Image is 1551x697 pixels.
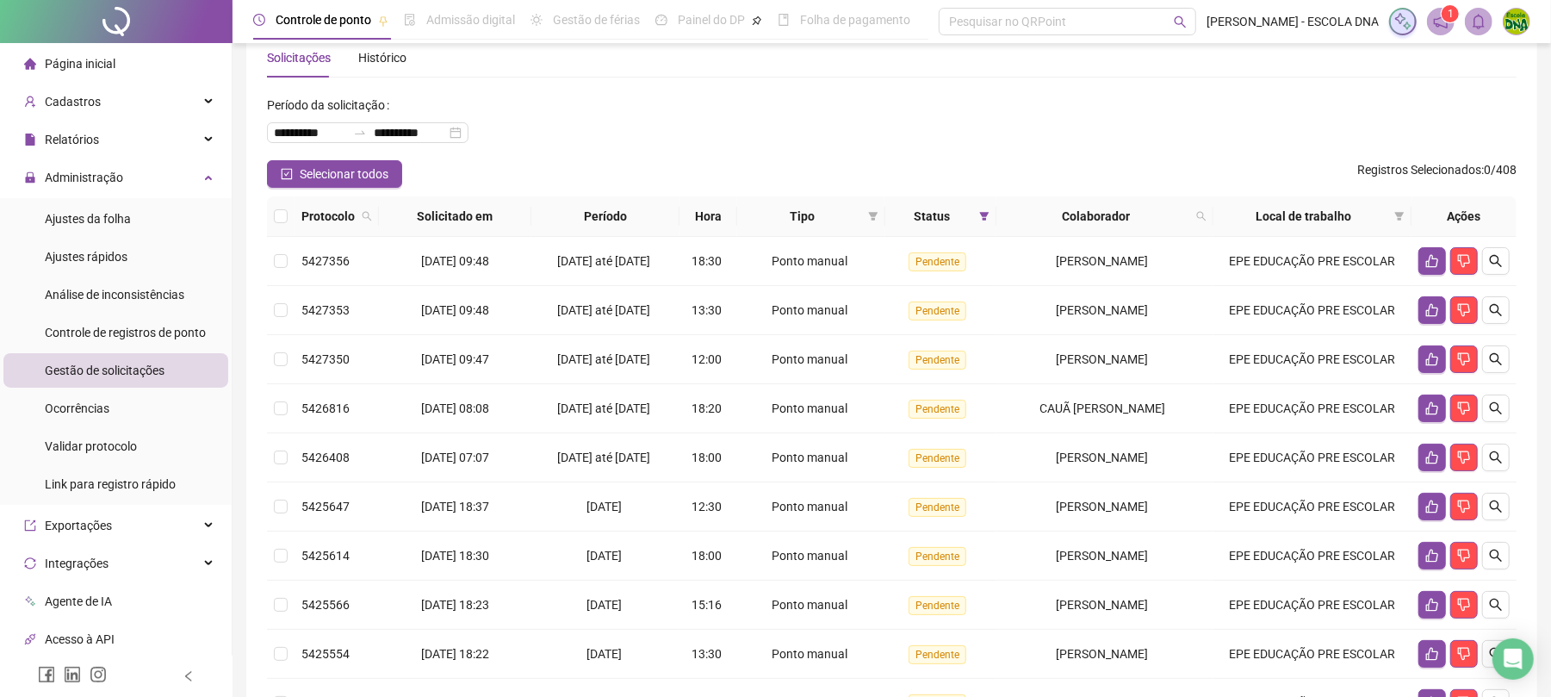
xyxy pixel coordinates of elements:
span: like [1425,401,1439,415]
span: Pendente [909,252,966,271]
span: like [1425,451,1439,464]
span: export [24,520,36,532]
span: Validar protocolo [45,439,137,453]
span: facebook [38,666,55,683]
span: Administração [45,171,123,184]
span: dislike [1457,303,1471,317]
span: Gestão de solicitações [45,364,164,377]
span: search [1489,647,1503,661]
span: filter [865,203,882,229]
span: check-square [281,168,293,180]
div: Ações [1418,207,1510,226]
span: search [1489,451,1503,464]
span: [DATE] 18:37 [421,500,489,513]
span: notification [1433,14,1449,29]
img: 65556 [1504,9,1529,34]
div: Histórico [358,48,406,67]
span: [DATE] 09:47 [421,352,489,366]
span: dislike [1457,352,1471,366]
span: filter [976,203,993,229]
span: Registros Selecionados [1357,163,1481,177]
td: EPE EDUCAÇÃO PRE ESCOLAR [1213,286,1411,335]
span: [PERSON_NAME] [1056,549,1148,563]
span: search [358,203,375,229]
span: user-add [24,96,36,108]
span: [DATE] 09:48 [421,254,489,268]
span: [DATE] 18:30 [421,549,489,563]
span: Pendente [909,596,966,615]
span: lock [24,171,36,184]
span: to [353,126,367,140]
span: Ponto manual [772,254,847,268]
span: [DATE] até [DATE] [557,303,650,317]
span: Admissão digital [426,13,515,27]
span: dislike [1457,451,1471,464]
span: pushpin [752,16,762,26]
span: Ajustes da folha [45,212,131,226]
span: Análise de inconsistências [45,288,184,302]
span: dislike [1457,647,1471,661]
span: Ponto manual [772,303,847,317]
span: 5425647 [301,500,350,513]
td: EPE EDUCAÇÃO PRE ESCOLAR [1213,433,1411,482]
td: EPE EDUCAÇÃO PRE ESCOLAR [1213,482,1411,532]
td: EPE EDUCAÇÃO PRE ESCOLAR [1213,581,1411,630]
span: filter [1394,211,1405,221]
th: Solicitado em [379,196,531,237]
span: Local de trabalho [1220,207,1387,226]
span: [PERSON_NAME] - ESCOLA DNA [1207,12,1379,31]
span: search [1489,401,1503,415]
span: 5427350 [301,352,350,366]
span: search [1489,549,1503,563]
span: home [24,58,36,70]
span: 1 [1448,8,1454,20]
span: Acesso à API [45,632,115,646]
span: Ponto manual [772,500,847,513]
td: EPE EDUCAÇÃO PRE ESCOLAR [1213,384,1411,433]
span: Ponto manual [772,352,847,366]
span: 5426408 [301,451,350,464]
span: api [24,633,36,645]
span: search [1174,16,1187,28]
span: 12:00 [692,352,722,366]
span: book [778,14,790,26]
span: Pendente [909,498,966,517]
span: like [1425,352,1439,366]
span: Página inicial [45,57,115,71]
span: 5427353 [301,303,350,317]
span: [DATE] 07:07 [421,451,489,464]
span: Ocorrências [45,401,109,415]
span: instagram [90,666,107,683]
span: [DATE] 09:48 [421,303,489,317]
span: Status [892,207,972,226]
span: Ponto manual [772,549,847,563]
span: [DATE] [586,647,622,661]
span: file [24,134,36,146]
span: sync [24,557,36,569]
span: [PERSON_NAME] [1056,500,1148,513]
span: dislike [1457,598,1471,612]
span: [DATE] [586,598,622,612]
span: Pendente [909,547,966,566]
span: [PERSON_NAME] [1056,303,1148,317]
span: dislike [1457,549,1471,563]
span: Pendente [909,645,966,664]
span: Agente de IA [45,594,112,608]
span: [PERSON_NAME] [1056,451,1148,464]
span: Selecionar todos [300,165,388,184]
span: like [1425,303,1439,317]
span: Controle de registros de ponto [45,326,206,339]
span: 12:30 [692,500,722,513]
span: Exportações [45,519,112,532]
span: search [1193,203,1210,229]
span: [PERSON_NAME] [1056,598,1148,612]
span: like [1425,647,1439,661]
span: filter [1391,203,1408,229]
span: Folha de pagamento [800,13,910,27]
span: search [1196,211,1207,221]
span: like [1425,549,1439,563]
span: Ponto manual [772,647,847,661]
span: [DATE] até [DATE] [557,254,650,268]
span: 18:30 [692,254,722,268]
span: Painel do DP [678,13,745,27]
